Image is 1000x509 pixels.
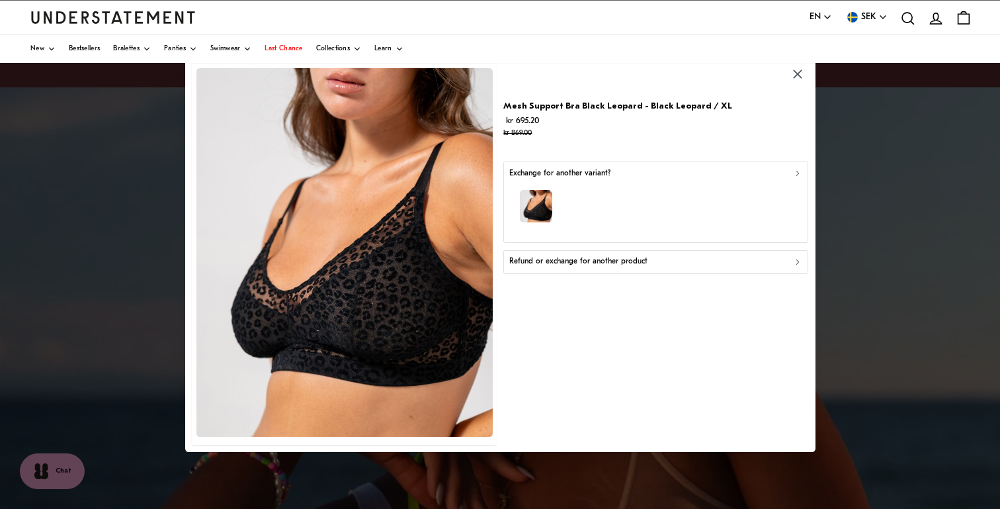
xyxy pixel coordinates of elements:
[810,10,821,24] span: EN
[374,35,403,63] a: Learn
[503,130,532,137] strike: kr 869.00
[164,46,186,52] span: Panties
[503,99,732,113] p: Mesh Support Bra Black Leopard - Black Leopard / XL
[503,114,732,140] p: kr 695.20
[210,35,251,63] a: Swimwear
[316,46,350,52] span: Collections
[30,35,56,63] a: New
[861,10,876,24] span: SEK
[196,68,493,437] img: mesh-support-plus-black-leopard-393.jpg
[113,46,140,52] span: Bralettes
[265,35,302,63] a: Last Chance
[509,255,647,268] p: Refund or exchange for another product
[69,46,100,52] span: Bestsellers
[810,10,832,24] button: EN
[509,167,610,180] p: Exchange for another variant?
[845,10,888,24] button: SEK
[30,46,44,52] span: New
[210,46,240,52] span: Swimwear
[30,11,196,23] a: Understatement Homepage
[113,35,151,63] a: Bralettes
[164,35,197,63] a: Panties
[69,35,100,63] a: Bestsellers
[374,46,392,52] span: Learn
[520,190,552,222] img: model-name=Rae|model-size=XL
[316,35,361,63] a: Collections
[265,46,302,52] span: Last Chance
[503,250,808,273] button: Refund or exchange for another product
[503,162,808,243] button: Exchange for another variant?model-name=Rae|model-size=XL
